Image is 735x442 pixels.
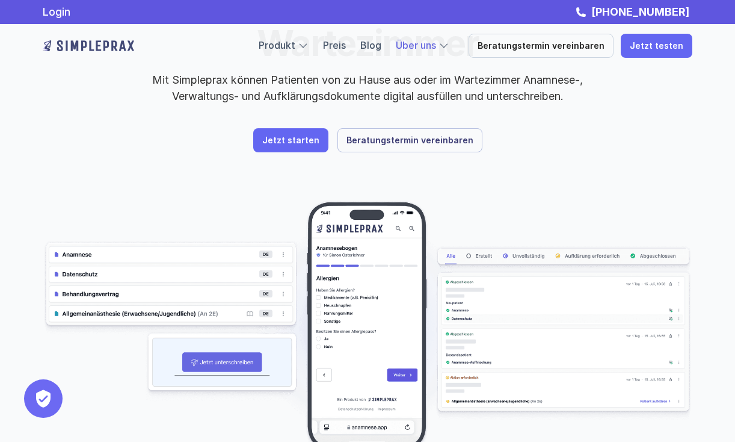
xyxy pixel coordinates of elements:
[621,34,692,58] a: Jetzt testen
[478,41,604,51] p: Beratungstermin vereinbaren
[346,135,473,146] p: Beratungstermin vereinbaren
[337,128,482,152] a: Beratungstermin vereinbaren
[323,39,346,51] a: Preis
[253,128,328,152] a: Jetzt starten
[469,34,614,58] a: Beratungstermin vereinbaren
[43,5,70,18] a: Login
[259,39,295,51] a: Produkt
[630,41,683,51] p: Jetzt testen
[591,5,689,18] strong: [PHONE_NUMBER]
[360,39,381,51] a: Blog
[262,135,319,146] p: Jetzt starten
[142,72,593,104] p: Mit Simpleprax können Patienten von zu Hause aus oder im Wartezimmer Anamnese-, Verwaltungs- und ...
[588,5,692,18] a: [PHONE_NUMBER]
[396,39,436,51] a: Über uns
